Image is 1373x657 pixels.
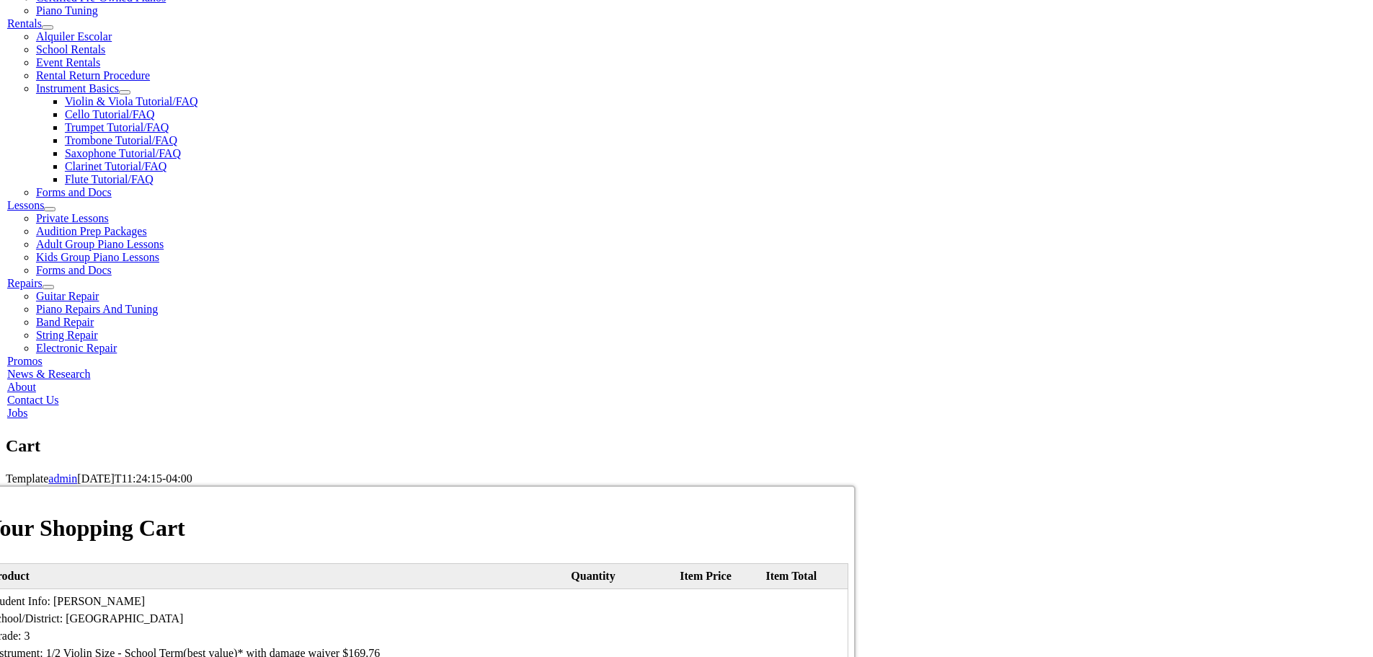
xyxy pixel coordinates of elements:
[36,56,100,69] a: Event Rentals
[43,285,54,289] button: Open submenu of Repairs
[48,472,77,485] a: admin
[36,303,158,315] a: Piano Repairs And Tuning
[36,4,98,17] a: Piano Tuning
[7,407,27,419] a: Jobs
[36,212,109,224] a: Private Lessons
[7,368,91,380] a: News & Research
[36,186,112,198] a: Forms and Docs
[65,147,181,159] a: Saxophone Tutorial/FAQ
[7,199,45,211] a: Lessons
[36,342,117,354] a: Electronic Repair
[119,90,130,94] button: Open submenu of Instrument Basics
[36,251,159,263] a: Kids Group Piano Lessons
[36,82,119,94] a: Instrument Basics
[676,564,762,589] th: Item Price
[6,472,48,485] span: Template
[36,264,112,276] a: Forms and Docs
[567,564,676,589] th: Quantity
[36,225,147,237] a: Audition Prep Packages
[7,355,43,367] a: Promos
[7,277,43,289] a: Repairs
[36,43,105,56] a: School Rentals
[65,95,198,107] a: Violin & Viola Tutorial/FAQ
[36,238,164,250] a: Adult Group Piano Lessons
[65,134,177,146] a: Trombone Tutorial/FAQ
[77,472,192,485] span: [DATE]T11:24:15-04:00
[36,30,112,43] a: Alquiler Escolar
[36,316,94,328] a: Band Repair
[44,207,55,211] button: Open submenu of Lessons
[65,108,155,120] a: Cello Tutorial/FAQ
[65,173,154,185] a: Flute Tutorial/FAQ
[36,290,99,302] a: Guitar Repair
[762,564,848,589] th: Item Total
[36,329,98,341] a: String Repair
[42,25,53,30] button: Open submenu of Rentals
[65,121,169,133] a: Trumpet Tutorial/FAQ
[7,394,59,406] a: Contact Us
[7,17,42,30] a: Rentals
[36,69,150,81] a: Rental Return Procedure
[7,381,36,393] a: About
[65,160,167,172] a: Clarinet Tutorial/FAQ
